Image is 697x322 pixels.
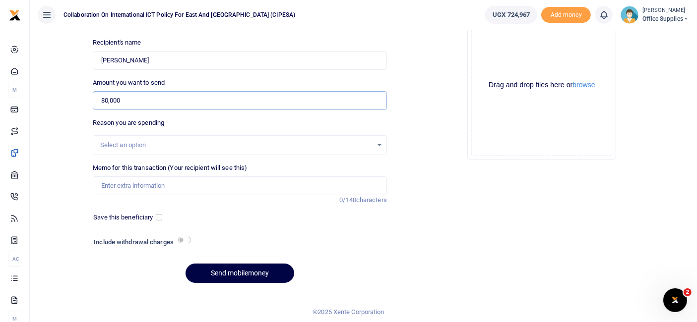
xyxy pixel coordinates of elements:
[467,11,616,160] div: File Uploader
[481,6,541,24] li: Wallet ballance
[60,10,299,19] span: Collaboration on International ICT Policy For East and [GEOGRAPHIC_DATA] (CIPESA)
[572,81,595,88] button: browse
[684,288,692,296] span: 2
[642,6,689,15] small: [PERSON_NAME]
[8,251,21,267] li: Ac
[93,118,164,128] label: Reason you are spending
[541,7,591,23] li: Toup your wallet
[93,213,153,222] label: Save this beneficiary
[93,51,387,70] input: Loading name...
[485,6,537,24] a: UGX 724,967
[621,6,689,24] a: profile-user [PERSON_NAME] Office Supplies
[621,6,638,24] img: profile-user
[472,80,612,90] div: Drag and drop files here or
[93,38,141,48] label: Recipient's name
[9,11,21,18] a: logo-small logo-large logo-large
[541,10,591,18] a: Add money
[493,10,530,20] span: UGX 724,967
[100,140,373,150] div: Select an option
[93,176,387,195] input: Enter extra information
[9,9,21,21] img: logo-small
[186,264,294,283] button: Send mobilemoney
[663,288,687,312] iframe: Intercom live chat
[642,14,689,23] span: Office Supplies
[8,82,21,98] li: M
[339,196,356,204] span: 0/140
[356,196,387,204] span: characters
[93,91,387,110] input: UGX
[541,7,591,23] span: Add money
[93,163,248,173] label: Memo for this transaction (Your recipient will see this)
[93,78,165,88] label: Amount you want to send
[94,238,186,246] h6: Include withdrawal charges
